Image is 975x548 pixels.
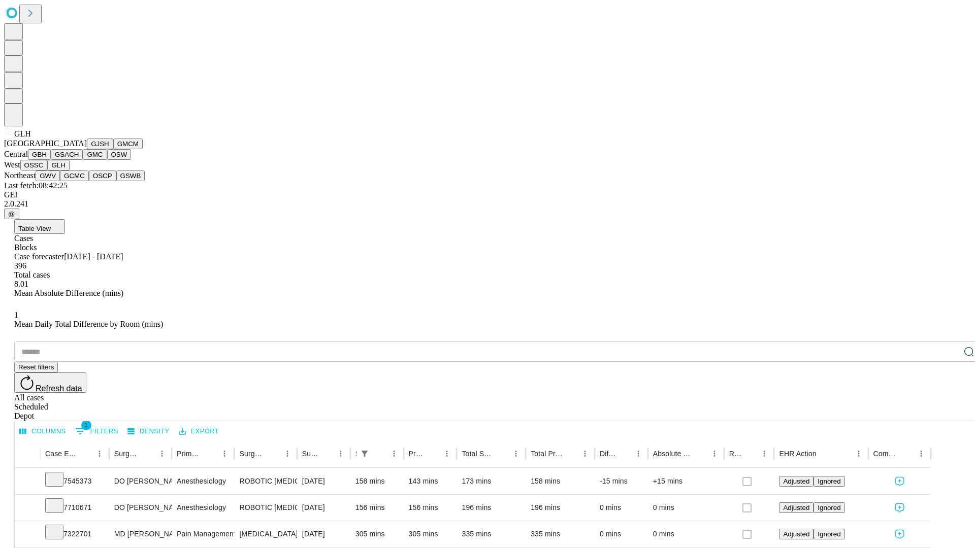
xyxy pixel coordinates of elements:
[113,139,143,149] button: GMCM
[36,170,60,181] button: GWV
[89,170,116,181] button: OSCP
[47,160,69,170] button: GLH
[355,521,399,547] div: 305 mins
[814,476,844,487] button: Ignored
[914,447,928,461] button: Menu
[266,447,280,461] button: Sort
[729,450,742,458] div: Resolved in EHR
[4,171,36,180] span: Northeast
[114,495,167,521] div: DO [PERSON_NAME] [PERSON_NAME] Do
[14,219,65,234] button: Table View
[20,526,35,543] button: Expand
[409,468,452,494] div: 143 mins
[45,450,77,458] div: Case Epic Id
[20,160,48,170] button: OSSC
[600,450,616,458] div: Difference
[818,504,840,511] span: Ignored
[531,468,590,494] div: 158 mins
[600,521,643,547] div: 0 mins
[873,450,899,458] div: Comments
[509,447,523,461] button: Menu
[280,447,295,461] button: Menu
[409,521,452,547] div: 305 mins
[239,495,291,521] div: ROBOTIC [MEDICAL_DATA] KNEE TOTAL
[779,476,814,487] button: Adjusted
[14,280,28,288] span: 8.01
[319,447,334,461] button: Sort
[814,529,844,539] button: Ignored
[600,495,643,521] div: 0 mins
[20,473,35,491] button: Expand
[852,447,866,461] button: Menu
[409,450,425,458] div: Predicted In Room Duration
[462,521,521,547] div: 335 mins
[217,447,232,461] button: Menu
[73,423,121,439] button: Show filters
[176,424,221,439] button: Export
[92,447,107,461] button: Menu
[177,450,202,458] div: Primary Service
[617,447,631,461] button: Sort
[83,149,107,160] button: GMC
[707,447,722,461] button: Menu
[693,447,707,461] button: Sort
[51,149,83,160] button: GSACH
[239,468,291,494] div: ROBOTIC [MEDICAL_DATA] KNEE TOTAL
[631,447,645,461] button: Menu
[4,209,19,219] button: @
[818,477,840,485] span: Ignored
[203,447,217,461] button: Sort
[14,252,64,261] span: Case forecaster
[357,447,372,461] button: Show filters
[14,311,18,319] span: 1
[107,149,132,160] button: OSW
[45,495,104,521] div: 7710671
[18,363,54,371] span: Reset filters
[900,447,914,461] button: Sort
[653,450,692,458] div: Absolute Difference
[64,252,123,261] span: [DATE] - [DATE]
[302,450,318,458] div: Surgery Date
[4,160,20,169] span: West
[357,447,372,461] div: 1 active filter
[141,447,155,461] button: Sort
[14,289,123,297] span: Mean Absolute Difference (mins)
[114,450,140,458] div: Surgeon Name
[60,170,89,181] button: GCMC
[14,270,50,279] span: Total cases
[177,495,229,521] div: Anesthesiology
[653,495,719,521] div: 0 mins
[114,521,167,547] div: MD [PERSON_NAME] [PERSON_NAME] Md
[28,149,51,160] button: GBH
[302,495,345,521] div: [DATE]
[462,468,521,494] div: 173 mins
[302,468,345,494] div: [DATE]
[334,447,348,461] button: Menu
[440,447,454,461] button: Menu
[14,320,163,328] span: Mean Daily Total Difference by Room (mins)
[155,447,169,461] button: Menu
[4,190,971,199] div: GEI
[116,170,145,181] button: GSWB
[818,530,840,538] span: Ignored
[14,362,58,372] button: Reset filters
[4,150,28,158] span: Central
[373,447,387,461] button: Sort
[531,450,563,458] div: Total Predicted Duration
[409,495,452,521] div: 156 mins
[114,468,167,494] div: DO [PERSON_NAME] [PERSON_NAME] Do
[531,521,590,547] div: 335 mins
[779,529,814,539] button: Adjusted
[462,495,521,521] div: 196 mins
[387,447,401,461] button: Menu
[355,450,356,458] div: Scheduled In Room Duration
[653,521,719,547] div: 0 mins
[45,468,104,494] div: 7545373
[783,530,809,538] span: Adjusted
[45,521,104,547] div: 7322701
[302,521,345,547] div: [DATE]
[355,495,399,521] div: 156 mins
[4,181,68,190] span: Last fetch: 08:42:25
[14,129,31,138] span: GLH
[87,139,113,149] button: GJSH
